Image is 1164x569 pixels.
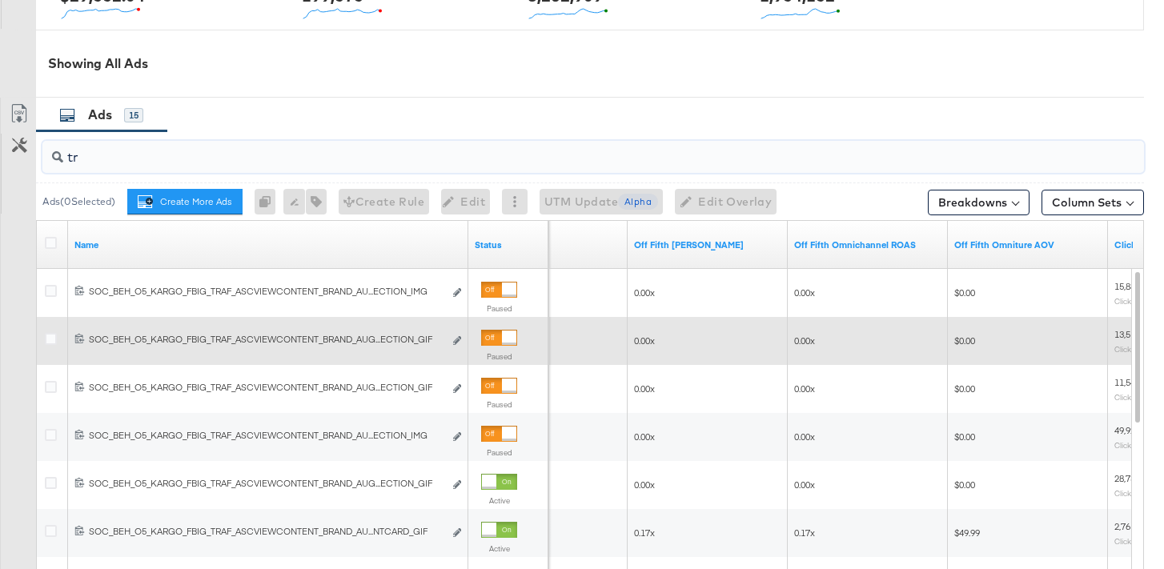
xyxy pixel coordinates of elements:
span: 2,761 [1114,520,1135,532]
label: Paused [481,303,517,314]
sub: Clicks (Link) [1114,536,1155,546]
a: 9/20 Update [634,238,781,251]
span: 0.00x [794,287,815,299]
span: 49,927 [1114,424,1140,436]
sub: Clicks (Link) [1114,344,1155,354]
span: $0.00 [954,479,975,491]
span: 0.17x [634,527,655,539]
span: $49.99 [954,527,980,539]
span: 28,733 [1114,472,1140,484]
span: 0.17x [794,527,815,539]
span: 11,541 [1114,376,1140,388]
span: $0.00 [954,287,975,299]
div: SOC_BEH_O5_KARGO_FBIG_TRAF_ASCVIEWCONTENT_BRAND_AU...NTCARD_GIF [89,525,444,538]
span: 0.00x [634,431,655,443]
span: $0.00 [954,431,975,443]
div: SOC_BEH_O5_KARGO_FBIG_TRAF_ASCVIEWCONTENT_BRAND_AU...ECTION_IMG [89,429,444,442]
label: Active [481,495,517,506]
sub: Clicks (Link) [1114,440,1155,450]
span: 0.00x [794,479,815,491]
label: Paused [481,399,517,410]
span: Ads [88,106,112,122]
div: 0 [255,189,283,214]
div: SOC_BEH_O5_KARGO_FBIG_TRAF_ASCVIEWCONTENT_BRAND_AU...ECTION_IMG [89,285,444,298]
sub: Clicks (Link) [1114,488,1155,498]
div: 15 [124,108,143,122]
a: Shows the current state of your Ad. [475,238,542,251]
span: $0.00 [954,335,975,347]
span: 0.00x [634,287,655,299]
a: 9/20 Update [794,238,941,251]
label: Active [481,543,517,554]
div: Ads ( 0 Selected) [42,194,115,209]
input: Search Ad Name, ID or Objective [63,135,1046,166]
div: SOC_BEH_O5_KARGO_FBIG_TRAF_ASCVIEWCONTENT_BRAND_AUG...ECTION_GIF [89,381,444,394]
a: 9/20 Update [954,238,1102,251]
span: 0.00x [634,383,655,395]
button: Column Sets [1042,190,1144,215]
sub: Clicks (Link) [1114,296,1155,306]
button: Create More Ads [127,189,243,214]
span: 0.00x [634,335,655,347]
span: 0.00x [794,431,815,443]
div: SOC_BEH_O5_KARGO_FBIG_TRAF_ASCVIEWCONTENT_BRAND_AUG...ECTION_GIF [89,333,444,346]
span: 0.00x [794,383,815,395]
span: $0.00 [954,383,975,395]
sub: Clicks (Link) [1114,392,1155,402]
span: 0.00x [794,335,815,347]
label: Paused [481,351,517,362]
div: SOC_BEH_O5_KARGO_FBIG_TRAF_ASCVIEWCONTENT_BRAND_AUG...ECTION_GIF [89,477,444,490]
a: Ad Name. [74,238,462,251]
label: Paused [481,447,517,458]
span: 15,887 [1114,280,1140,292]
span: 13,514 [1114,328,1140,340]
div: Showing All Ads [48,54,1144,73]
button: Breakdowns [928,190,1030,215]
span: 0.00x [634,479,655,491]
